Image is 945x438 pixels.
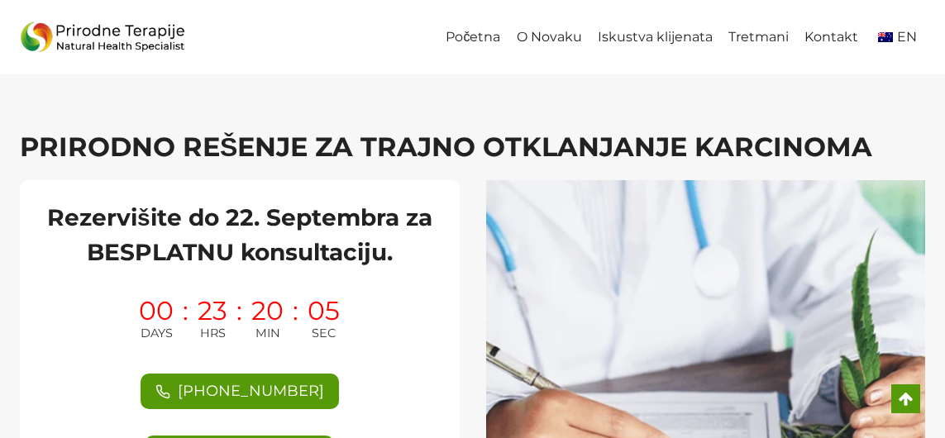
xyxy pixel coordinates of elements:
span: EN [897,29,917,45]
span: 00 [139,298,174,324]
span: : [293,298,298,343]
span: 23 [198,298,227,324]
a: Tretmani [720,19,796,56]
img: Prirodne_Terapije_Logo - Prirodne Terapije [20,17,185,58]
span: DAYS [141,324,173,343]
span: : [183,298,189,343]
a: Kontakt [797,19,866,56]
h2: Rezervišite do 22. Septembra za BESPLATNU konsultaciju. [40,200,440,269]
span: 05 [308,298,340,324]
a: Početna [438,19,508,56]
a: Iskustva klijenata [589,19,720,56]
span: [PHONE_NUMBER] [178,379,324,403]
a: O Novaku [508,19,589,56]
span: 20 [251,298,284,324]
span: HRS [200,324,226,343]
span: : [236,298,242,343]
span: SEC [312,324,336,343]
span: MIN [255,324,280,343]
h1: PRIRODNO REŠENJE ZA TRAJNO OTKLANJANJE KARCINOMA [20,127,925,167]
nav: Primary Navigation [438,19,925,56]
a: [PHONE_NUMBER] [141,374,339,409]
a: en_AUEN [866,19,925,56]
a: Scroll to top [891,384,920,413]
img: English [878,32,893,42]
